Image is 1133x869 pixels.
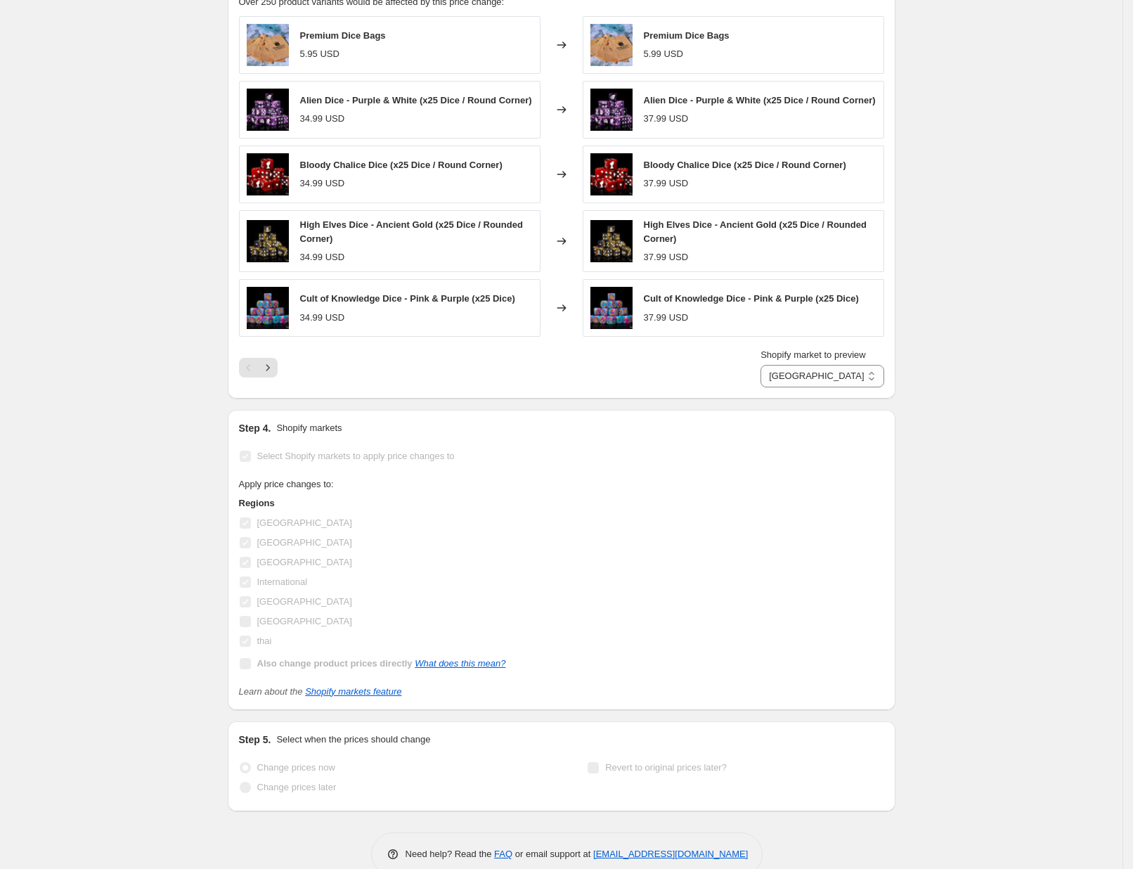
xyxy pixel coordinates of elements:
[644,112,689,126] div: 37.99 USD
[276,733,430,747] p: Select when the prices should change
[258,358,278,378] button: Next
[239,421,271,435] h2: Step 4.
[247,89,289,131] img: Alien_Dice_Purple_White_80x.jpg
[300,293,515,304] span: Cult of Knowledge Dice - Pink & Purple (x25 Dice)
[257,517,352,528] span: [GEOGRAPHIC_DATA]
[239,479,334,489] span: Apply price changes to:
[276,421,342,435] p: Shopify markets
[257,557,352,567] span: [GEOGRAPHIC_DATA]
[590,89,633,131] img: Alien_Dice_Purple_White_80x.jpg
[305,686,401,697] a: Shopify markets feature
[590,24,633,66] img: IMG_3919_80x.jpg
[300,30,386,41] span: Premium Dice Bags
[257,577,308,587] span: International
[257,762,335,773] span: Change prices now
[300,219,523,244] span: High Elves Dice - Ancient Gold (x25 Dice / Rounded Corner)
[590,153,633,195] img: AOS_Death_BloodyChalice_FEC_SQUARE-SmallPile_80x.jpg
[590,220,633,262] img: AOS-Lumineth-Gold_BlueSwirl-LargePile_80x.jpg
[593,849,748,859] a: [EMAIL_ADDRESS][DOMAIN_NAME]
[257,782,337,792] span: Change prices later
[415,658,505,669] a: What does this mean?
[247,153,289,195] img: AOS_Death_BloodyChalice_FEC_SQUARE-SmallPile_80x.jpg
[644,30,730,41] span: Premium Dice Bags
[239,496,506,510] h3: Regions
[644,95,876,105] span: Alien Dice - Purple & White (x25 Dice / Round Corner)
[512,849,593,859] span: or email support at
[257,537,352,548] span: [GEOGRAPHIC_DATA]
[644,250,689,264] div: 37.99 USD
[300,47,339,61] div: 5.95 USD
[247,24,289,66] img: IMG_3919_80x.jpg
[300,311,345,325] div: 34.99 USD
[247,220,289,262] img: AOS-Lumineth-Gold_BlueSwirl-LargePile_80x.jpg
[644,160,846,170] span: Bloody Chalice Dice (x25 Dice / Round Corner)
[644,176,689,191] div: 37.99 USD
[239,686,402,697] i: Learn about the
[257,451,455,461] span: Select Shopify markets to apply price changes to
[644,293,859,304] span: Cult of Knowledge Dice - Pink & Purple (x25 Dice)
[239,733,271,747] h2: Step 5.
[644,47,683,61] div: 5.99 USD
[257,636,272,646] span: thai
[247,287,289,329] img: CHAOS-TZE-04-RD_-_Large_Pile_-_OLD_80x.jpg
[300,160,503,170] span: Bloody Chalice Dice (x25 Dice / Round Corner)
[257,658,413,669] b: Also change product prices directly
[644,311,689,325] div: 37.99 USD
[494,849,512,859] a: FAQ
[300,176,345,191] div: 34.99 USD
[257,616,352,626] span: [GEOGRAPHIC_DATA]
[300,95,532,105] span: Alien Dice - Purple & White (x25 Dice / Round Corner)
[590,287,633,329] img: CHAOS-TZE-04-RD_-_Large_Pile_-_OLD_80x.jpg
[605,762,727,773] span: Revert to original prices later?
[300,250,345,264] div: 34.99 USD
[644,219,867,244] span: High Elves Dice - Ancient Gold (x25 Dice / Rounded Corner)
[300,112,345,126] div: 34.99 USD
[239,358,278,378] nav: Pagination
[760,349,866,360] span: Shopify market to preview
[257,596,352,607] span: [GEOGRAPHIC_DATA]
[406,849,495,859] span: Need help? Read the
